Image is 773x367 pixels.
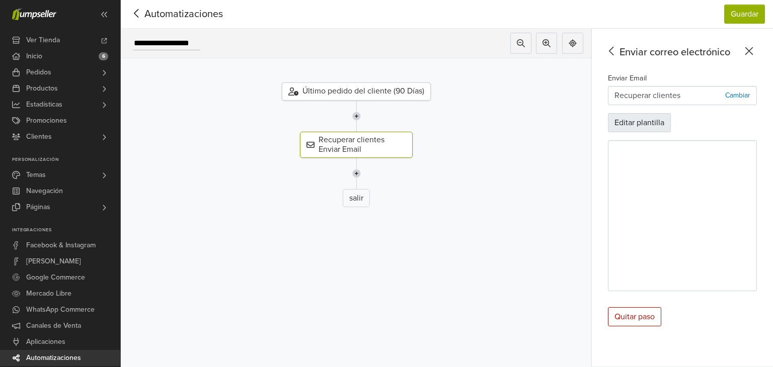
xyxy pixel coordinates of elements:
p: Cambiar [725,90,750,101]
iframe: Recuperar clientes [608,141,756,291]
span: Mercado Libre [26,286,71,302]
div: Quitar paso [608,307,661,326]
span: Ver Tienda [26,32,60,48]
button: Editar plantilla [608,113,671,132]
label: Enviar Email [608,73,647,84]
p: Integraciones [12,227,120,233]
div: Último pedido del cliente (90 Días) [282,82,431,101]
p: Recuperar clientes [614,89,680,102]
span: WhatsApp Commerce [26,302,95,318]
span: Facebook & Instagram [26,237,96,253]
span: Google Commerce [26,269,85,286]
span: 6 [99,52,108,60]
span: Páginas [26,199,50,215]
span: Automatizaciones [26,350,81,366]
span: [PERSON_NAME] [26,253,81,269]
span: Temas [26,167,46,183]
div: salir [343,189,370,207]
img: line-7960e5f4d2b50ad2986e.svg [352,158,361,189]
p: Personalización [12,157,120,163]
div: Recuperar clientes Enviar Email [300,132,413,158]
span: Navegación [26,183,63,199]
span: Clientes [26,129,52,145]
span: Canales de Venta [26,318,81,334]
span: Promociones [26,113,67,129]
button: Guardar [724,5,765,24]
span: Aplicaciones [26,334,65,350]
span: Pedidos [26,64,51,80]
div: Enviar correo electrónico [604,45,757,60]
span: Inicio [26,48,42,64]
span: Automatizaciones [129,7,207,22]
span: Estadísticas [26,97,62,113]
span: Productos [26,80,58,97]
img: line-7960e5f4d2b50ad2986e.svg [352,101,361,132]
